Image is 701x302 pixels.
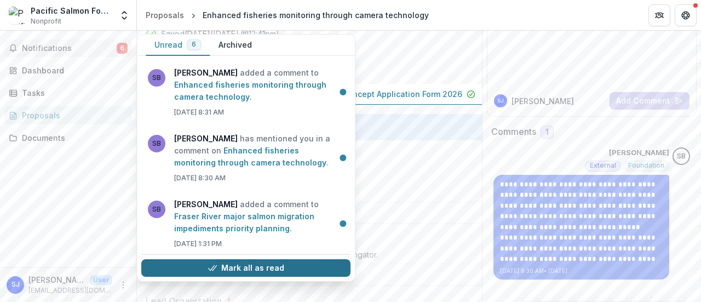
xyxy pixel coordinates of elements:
[4,39,132,57] button: Notifications6
[141,7,188,23] a: Proposals
[28,274,85,286] p: [PERSON_NAME]
[192,41,196,48] span: 6
[203,9,429,21] div: Enhanced fisheries monitoring through camera technology
[31,5,112,16] div: Pacific Salmon Foundation
[22,65,123,76] div: Dashboard
[174,146,326,167] a: Enhanced fisheries monitoring through camera technology
[210,35,261,56] button: Archived
[545,128,549,137] span: 1
[141,7,433,23] nav: breadcrumb
[4,129,132,147] a: Documents
[117,278,130,292] button: More
[675,4,697,26] button: Get Help
[31,16,61,26] span: Nonprofit
[22,110,123,121] div: Proposals
[146,35,210,56] button: Unread
[90,275,112,285] p: User
[146,9,184,21] div: Proposals
[22,132,123,144] div: Documents
[677,153,686,160] div: Sascha Bendt
[609,147,669,158] p: [PERSON_NAME]
[628,162,664,169] span: Foundation
[512,95,574,107] p: [PERSON_NAME]
[4,84,132,102] a: Tasks
[491,127,536,137] h2: Comments
[117,43,128,54] span: 6
[174,133,344,169] p: has mentioned you in a comment on .
[590,162,616,169] span: External
[4,61,132,79] a: Dashboard
[610,92,689,110] button: Add Comment
[174,67,344,103] p: added a comment to .
[500,267,663,275] p: [DATE] 8:30 AM • [DATE]
[4,106,132,124] a: Proposals
[12,281,20,288] div: Samantha James
[174,80,326,101] a: Enhanced fisheries monitoring through camera technology
[22,44,117,53] span: Notifications
[497,98,504,104] div: Samantha James
[174,212,314,233] a: Fraser River major salmon migration impediments priority planning
[117,4,132,26] button: Open entity switcher
[648,4,670,26] button: Partners
[174,198,344,235] p: added a comment to .
[141,259,350,277] button: Mark all as read
[22,87,123,99] div: Tasks
[9,7,26,24] img: Pacific Salmon Foundation
[28,286,112,295] p: [EMAIL_ADDRESS][DOMAIN_NAME]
